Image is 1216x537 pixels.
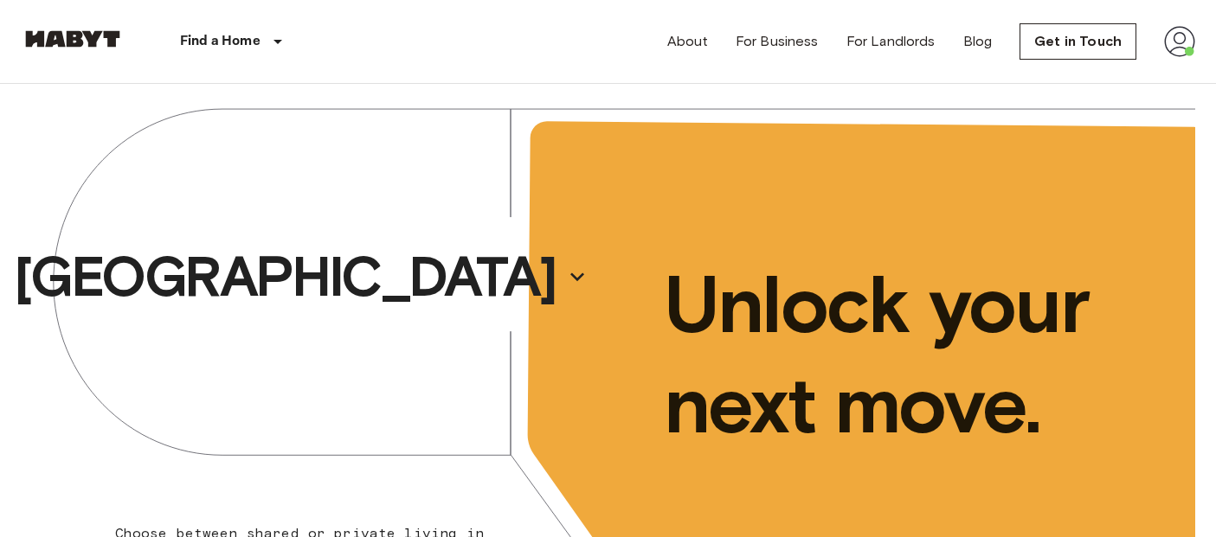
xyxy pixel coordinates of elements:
[180,31,261,52] p: Find a Home
[21,30,125,48] img: Habyt
[664,254,1168,455] p: Unlock your next move.
[963,31,993,52] a: Blog
[736,31,819,52] a: For Business
[1020,23,1136,60] a: Get in Touch
[14,242,556,311] p: [GEOGRAPHIC_DATA]
[1164,26,1195,57] img: avatar
[7,237,594,316] button: [GEOGRAPHIC_DATA]
[667,31,708,52] a: About
[846,31,936,52] a: For Landlords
